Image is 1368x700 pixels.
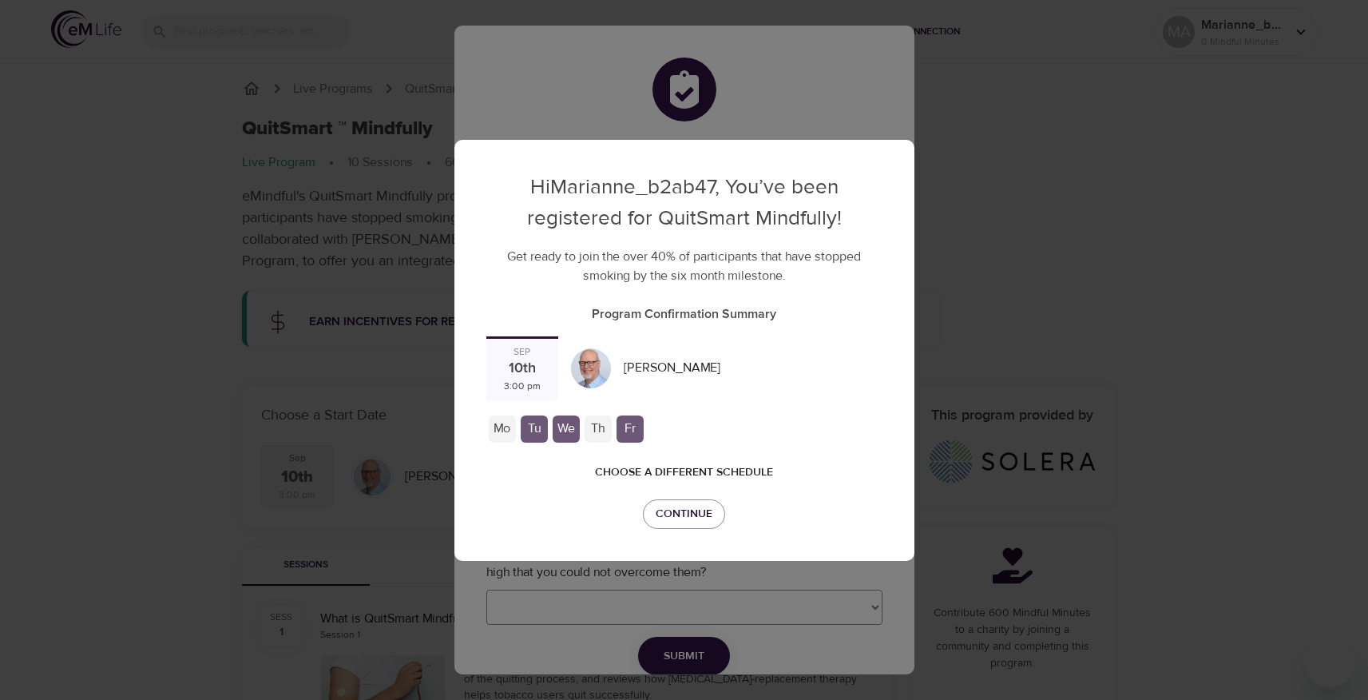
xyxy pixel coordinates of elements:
[509,359,536,380] div: 10th
[521,416,548,443] div: Tu
[489,416,516,443] div: Mo
[585,416,612,443] div: Th
[486,172,882,234] p: Hi Marianne_b2ab47 , You’ve been registered for QuitSmart Mindfully!
[643,499,725,529] button: Continue
[504,380,541,393] div: 3:00 pm
[617,416,644,443] div: Fr
[589,458,779,487] button: Choose a different schedule
[595,463,773,483] span: Choose a different schedule
[656,504,712,524] span: Continue
[513,345,531,359] div: Sep
[486,247,882,285] p: Get ready to join the over 40% of participants that have stopped smoking by the six month milestone.
[486,304,882,324] p: Program Confirmation Summary
[553,416,580,443] div: We
[617,352,727,384] div: [PERSON_NAME]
